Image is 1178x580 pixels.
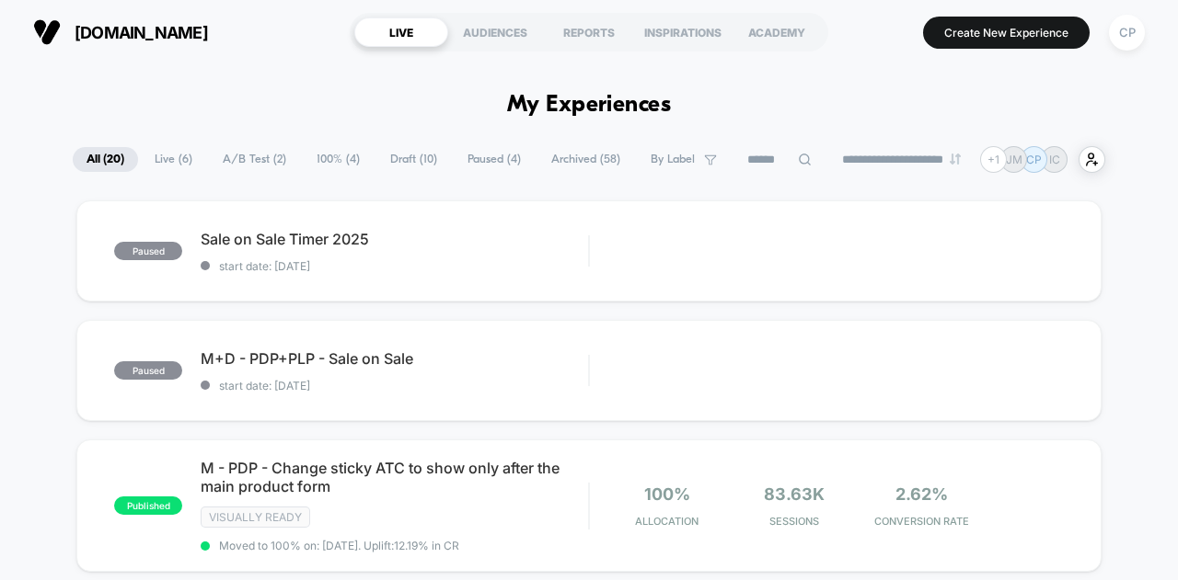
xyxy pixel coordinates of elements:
[201,379,588,392] span: start date: [DATE]
[895,484,948,504] span: 2.62%
[201,230,588,248] span: Sale on Sale Timer 2025
[114,361,182,380] span: paused
[862,515,980,528] span: CONVERSION RATE
[201,459,588,495] span: M - PDP - Change sticky ATC to show only after the main product form
[75,23,208,42] span: [DOMAIN_NAME]
[730,17,824,47] div: ACADEMY
[209,147,300,172] span: A/B Test ( 2 )
[114,242,182,260] span: paused
[1049,153,1060,166] p: IC
[354,17,448,47] div: LIVE
[303,147,374,172] span: 100% ( 4 )
[764,484,825,504] span: 83.63k
[644,484,690,504] span: 100%
[1006,153,1022,166] p: JM
[651,153,695,166] span: By Label
[636,17,730,47] div: INSPIRATIONS
[735,515,853,528] span: Sessions
[542,17,636,47] div: REPORTS
[114,496,182,515] span: published
[28,17,214,47] button: [DOMAIN_NAME]
[1103,14,1150,51] button: CP
[537,147,634,172] span: Archived ( 58 )
[73,147,138,172] span: All ( 20 )
[33,18,61,46] img: Visually logo
[1026,153,1042,166] p: CP
[141,147,206,172] span: Live ( 6 )
[376,147,451,172] span: Draft ( 10 )
[950,154,961,165] img: end
[507,92,672,119] h1: My Experiences
[980,146,1007,173] div: + 1
[923,17,1090,49] button: Create New Experience
[635,515,699,528] span: Allocation
[448,17,542,47] div: AUDIENCES
[454,147,535,172] span: Paused ( 4 )
[201,259,588,273] span: start date: [DATE]
[219,539,459,552] span: Moved to 100% on: [DATE] . Uplift: 12.19% in CR
[201,349,588,368] span: M+D - PDP+PLP - Sale on Sale
[1109,15,1145,51] div: CP
[201,506,310,528] span: Visually ready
